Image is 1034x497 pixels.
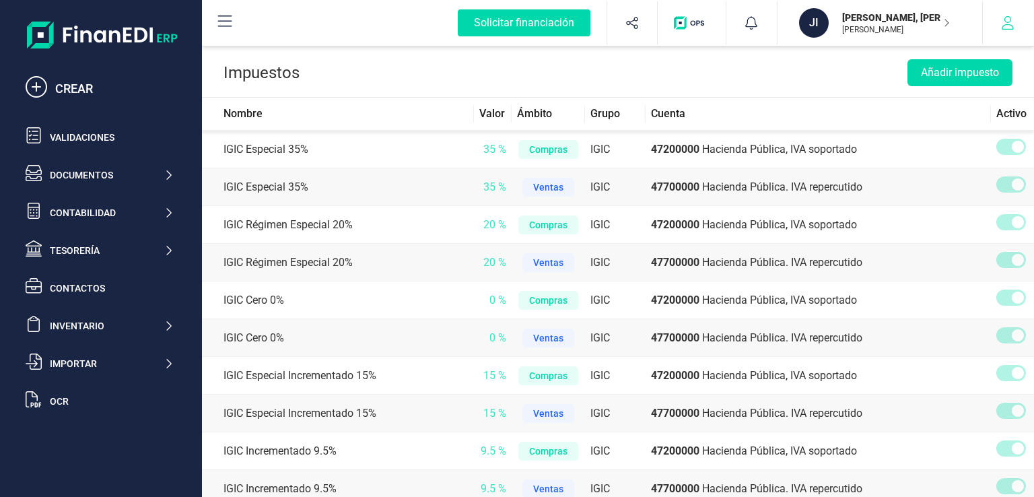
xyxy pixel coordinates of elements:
[479,217,506,233] div: 20 %
[50,281,174,295] div: Contactos
[50,206,164,220] div: Contabilidad
[666,1,718,44] button: Logo de OPS
[585,395,646,432] td: IGIC
[907,59,1012,86] button: Añadir impuesto
[518,216,578,234] div: Compras
[50,319,164,333] div: Inventario
[512,98,586,131] th: Ámbito
[223,62,300,84] p: Impuestos
[55,79,174,98] div: CREAR
[585,244,646,281] td: IGIC
[479,330,506,346] div: 0 %
[651,292,986,308] div: Hacienda Pública, IVA soportado
[518,366,578,385] div: Compras
[646,98,991,131] th: Cuenta
[991,98,1034,131] th: Activo
[651,217,986,233] div: Hacienda Pública, IVA soportado
[799,8,829,38] div: JI
[479,255,506,271] div: 20 %
[50,244,164,257] div: Tesorería
[842,24,950,35] p: [PERSON_NAME]
[202,395,474,432] td: IGIC Especial Incrementado 15%
[474,98,512,131] th: Valor
[674,16,710,30] img: Logo de OPS
[585,357,646,395] td: IGIC
[651,256,702,269] span: 47700000
[651,368,986,384] div: Hacienda Pública, IVA soportado
[479,405,506,422] div: 15 %
[651,407,702,420] span: 47700000
[651,255,986,271] div: Hacienda Pública. IVA repercutido
[651,481,986,497] div: Hacienda Pública. IVA repercutido
[202,244,474,281] td: IGIC Régimen Especial 20%
[479,141,506,158] div: 35 %
[518,140,578,159] div: Compras
[651,141,986,158] div: Hacienda Pública, IVA soportado
[585,98,646,131] th: Grupo
[202,319,474,357] td: IGIC Cero 0%
[50,395,174,408] div: OCR
[585,319,646,357] td: IGIC
[651,143,702,156] span: 47200000
[202,432,474,470] td: IGIC Incrementado 9.5%
[442,1,607,44] button: Solicitar financiación
[651,179,986,195] div: Hacienda Pública. IVA repercutido
[202,206,474,244] td: IGIC Régimen Especial 20%
[50,357,164,370] div: Importar
[651,443,986,459] div: Hacienda Pública, IVA soportado
[50,131,174,144] div: Validaciones
[202,281,474,319] td: IGIC Cero 0%
[522,178,574,197] div: Ventas
[518,291,578,310] div: Compras
[479,292,506,308] div: 0 %
[651,330,986,346] div: Hacienda Pública. IVA repercutido
[585,168,646,206] td: IGIC
[202,357,474,395] td: IGIC Especial Incrementado 15%
[585,432,646,470] td: IGIC
[651,218,702,231] span: 47200000
[585,206,646,244] td: IGIC
[585,281,646,319] td: IGIC
[651,294,702,306] span: 47200000
[651,180,702,193] span: 47700000
[522,329,574,347] div: Ventas
[518,442,578,461] div: Compras
[651,369,702,382] span: 47200000
[794,1,966,44] button: JI[PERSON_NAME], [PERSON_NAME][PERSON_NAME]
[842,11,950,24] p: [PERSON_NAME], [PERSON_NAME]
[202,98,474,131] th: Nombre
[651,331,702,344] span: 47700000
[651,405,986,422] div: Hacienda Pública. IVA repercutido
[651,482,702,495] span: 47700000
[202,131,474,168] td: IGIC Especial 35%
[50,168,164,182] div: Documentos
[479,179,506,195] div: 35 %
[27,22,178,48] img: Logo Finanedi
[479,443,506,459] div: 9.5 %
[479,481,506,497] div: 9.5 %
[458,9,590,36] div: Solicitar financiación
[479,368,506,384] div: 15 %
[522,253,574,272] div: Ventas
[202,168,474,206] td: IGIC Especial 35%
[522,404,574,423] div: Ventas
[585,131,646,168] td: IGIC
[651,444,702,457] span: 47200000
